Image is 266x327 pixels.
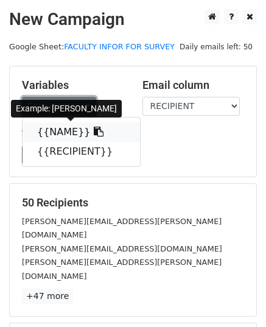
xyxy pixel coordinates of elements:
[9,9,257,30] h2: New Campaign
[23,122,140,142] a: {{NAME}}
[11,100,122,118] div: Example: [PERSON_NAME]
[9,42,175,51] small: Google Sheet:
[22,244,222,253] small: [PERSON_NAME][EMAIL_ADDRESS][DOMAIN_NAME]
[175,40,257,54] span: Daily emails left: 50
[22,196,244,209] h5: 50 Recipients
[205,269,266,327] iframe: Chat Widget
[22,258,222,281] small: [PERSON_NAME][EMAIL_ADDRESS][PERSON_NAME][DOMAIN_NAME]
[142,79,245,92] h5: Email column
[23,142,140,161] a: {{RECIPIENT}}
[64,42,175,51] a: FACULTY INFOR FOR SURVEY
[175,42,257,51] a: Daily emails left: 50
[22,217,222,240] small: [PERSON_NAME][EMAIL_ADDRESS][PERSON_NAME][DOMAIN_NAME]
[22,289,73,304] a: +47 more
[22,79,124,92] h5: Variables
